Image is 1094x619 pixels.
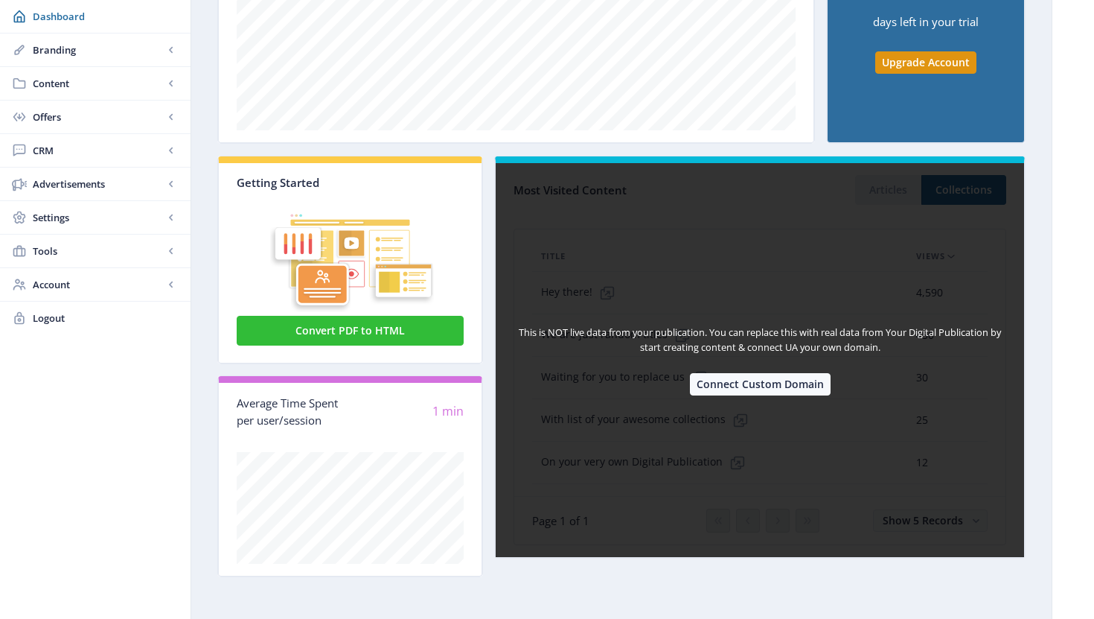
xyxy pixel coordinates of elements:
[237,316,464,346] button: Convert PDF to HTML
[237,395,351,428] div: Average Time Spent per user/session
[237,175,464,190] div: Getting Started
[514,325,1006,374] div: This is NOT live data from your publication. You can replace this with real data from Your Digita...
[33,9,179,24] span: Dashboard
[33,76,164,91] span: Content
[33,244,164,258] span: Tools
[875,51,976,74] button: Upgrade Account
[33,277,164,292] span: Account
[873,3,979,51] div: days left in your trial
[33,177,164,191] span: Advertisements
[33,311,179,326] span: Logout
[690,373,831,396] button: Connect Custom Domain
[33,42,164,57] span: Branding
[33,210,164,225] span: Settings
[237,190,464,313] img: graphic
[351,403,464,420] div: 1 min
[33,143,164,158] span: CRM
[33,109,164,124] span: Offers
